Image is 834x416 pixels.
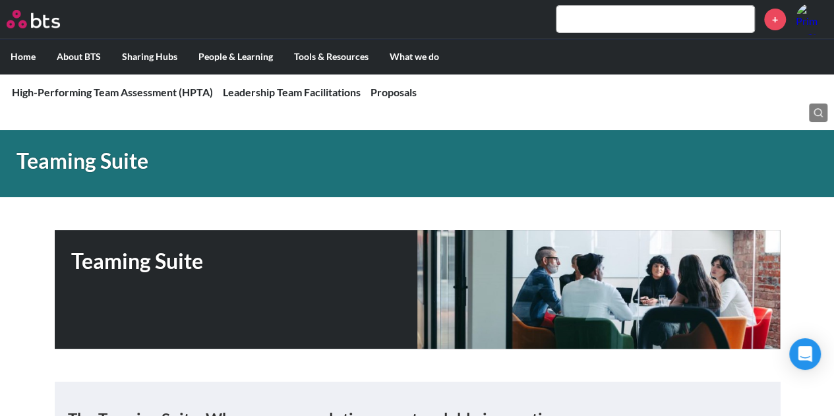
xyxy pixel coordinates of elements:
a: High-Performing Team Assessment (HPTA) [12,86,213,98]
a: Proposals [371,86,417,98]
img: Prim Sunsermsook [796,3,827,35]
h1: Teaming Suite [16,146,577,176]
img: BTS Logo [7,10,60,28]
div: Open Intercom Messenger [789,338,821,370]
h1: Teaming Suite [71,247,417,276]
a: + [764,9,786,30]
label: Tools & Resources [283,40,379,74]
a: Profile [796,3,827,35]
label: Sharing Hubs [111,40,188,74]
a: Leadership Team Facilitations [223,86,361,98]
label: About BTS [46,40,111,74]
a: Go home [7,10,84,28]
label: People & Learning [188,40,283,74]
label: What we do [379,40,450,74]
